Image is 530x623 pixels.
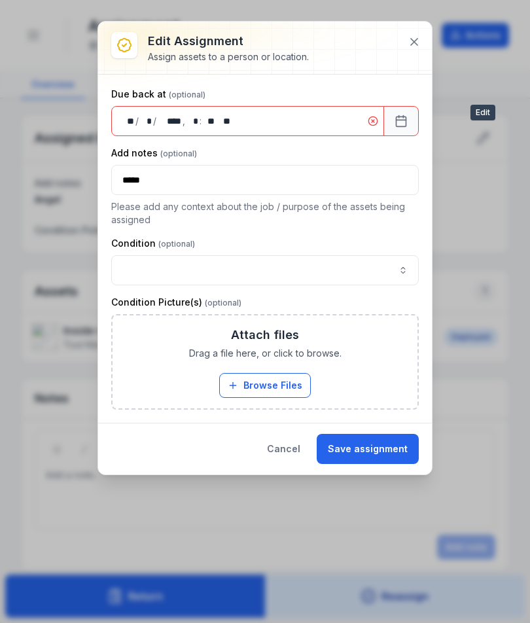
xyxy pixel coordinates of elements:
div: : [200,115,203,128]
button: Calendar [383,106,419,136]
label: Condition [111,237,195,250]
div: / [153,115,158,128]
div: am/pm, [217,115,232,128]
label: Due back at [111,88,205,101]
label: Add notes [111,147,197,160]
button: Browse Files [219,373,311,398]
label: Condition Picture(s) [111,296,241,309]
h3: Edit assignment [148,32,309,50]
div: day, [122,115,135,128]
button: Save assignment [317,434,419,464]
button: Cancel [256,434,311,464]
div: , [183,115,186,128]
span: Edit [470,105,495,120]
div: year, [158,115,183,128]
div: month, [140,115,153,128]
div: / [135,115,140,128]
h3: Attach files [231,326,299,344]
div: minute, [203,115,216,128]
span: Drag a file here, or click to browse. [189,347,342,360]
p: Please add any context about the job / purpose of the assets being assigned [111,200,419,226]
div: Assign assets to a person or location. [148,50,309,63]
div: hour, [186,115,200,128]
